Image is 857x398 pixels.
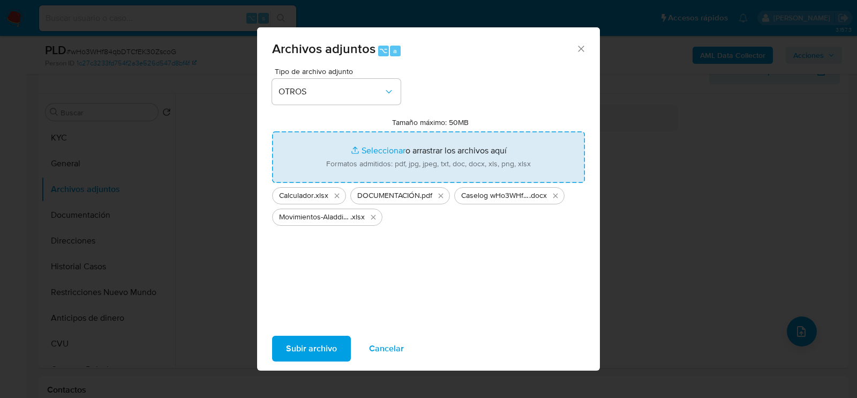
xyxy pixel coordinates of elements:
span: a [393,46,397,56]
span: DOCUMENTACIÓN [357,190,420,201]
button: Cancelar [355,336,418,362]
span: Cancelar [369,337,404,360]
button: Eliminar DOCUMENTACIÓN.pdf [434,189,447,202]
span: Movimientos-Aladdin-v10_2 [279,212,350,223]
ul: Archivos seleccionados [272,183,585,226]
label: Tamaño máximo: 50MB [392,117,469,127]
span: .pdf [420,190,432,201]
span: Subir archivo [286,337,337,360]
button: Eliminar Caselog wHo3WHf84qbDTCfEK30ZscoG_2025_08_19_00_21_20.docx [549,189,562,202]
span: .xlsx [350,212,365,223]
span: Calculador [279,190,314,201]
span: Caselog wHo3WHf84qbDTCfEK30ZscoG_2025_08_19_00_21_20 [461,190,529,201]
span: OTROS [279,86,384,97]
span: ⌥ [379,46,387,56]
span: Tipo de archivo adjunto [275,68,403,75]
button: Eliminar Movimientos-Aladdin-v10_2.xlsx [367,211,380,224]
button: OTROS [272,79,401,105]
button: Eliminar Calculador.xlsx [330,189,343,202]
span: .xlsx [314,190,328,201]
button: Cerrar [576,43,585,53]
button: Subir archivo [272,336,351,362]
span: .docx [529,190,547,201]
span: Archivos adjuntos [272,39,375,58]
